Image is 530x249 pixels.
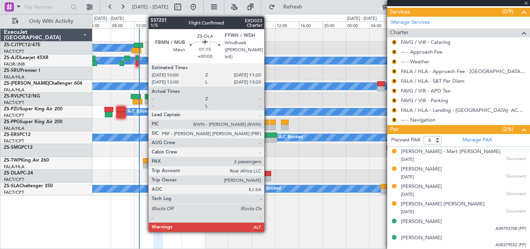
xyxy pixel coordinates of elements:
a: FALA/HLA [4,125,24,131]
a: ZS-SMGPC12 [4,145,33,150]
div: 08:00 [252,21,275,28]
button: R [392,98,397,103]
label: Planned PAX [391,136,420,144]
button: R [392,89,397,93]
a: FALA/HLA [4,74,24,80]
span: Document [506,208,526,215]
a: FALA / HLA - S&T Per Diem [401,78,464,84]
button: R [392,118,397,122]
a: FALA / HLA - Approach Fee - [GEOGRAPHIC_DATA]- ACC # 1800 [401,68,526,75]
span: Charter [390,28,409,37]
a: FAVG / VIR - APD Tax [401,87,450,94]
div: 00:00 [205,21,229,28]
div: 20:00 [322,21,346,28]
span: (0/9) [502,7,513,16]
div: 20:00 [181,21,205,28]
div: A/C Booked [256,183,281,195]
a: ZS-PPGSuper King Air 200 [4,120,62,124]
button: Only With Activity [9,15,84,28]
a: FACT/CPT [4,100,24,106]
div: 00:00 [346,21,369,28]
a: FALA / HLA - Landing - [GEOGRAPHIC_DATA]- ACC # 1800 [401,107,526,113]
a: ZS-CJTPC12/47E [4,43,40,47]
a: ZS-AJDLearjet 45XR [4,56,48,60]
a: FACT/CPT [4,49,24,54]
span: ZS-SRU [4,68,20,73]
a: FACT/CPT [4,177,24,183]
button: R [392,69,397,74]
a: ZS-TWPKing Air 260 [4,158,49,163]
div: 04:00 [87,21,111,28]
div: 12:00 [134,21,158,28]
div: 04:00 [228,21,252,28]
div: [DATE] - [DATE] [206,16,236,22]
a: FAOR/JNB [4,61,25,67]
a: Manage PAX [462,136,492,144]
span: ZS-TWP [4,158,21,163]
a: --- - Weather [401,58,430,65]
button: R [392,50,397,54]
div: [PERSON_NAME] [401,183,442,191]
a: FACT/CPT [4,113,24,118]
button: R [392,40,397,45]
div: 16:00 [299,21,322,28]
a: ZS-SLAChallenger 350 [4,184,53,188]
button: Refresh [265,1,312,13]
a: --- - Navigation [401,117,435,123]
span: [DATE] - [DATE] [132,3,168,10]
div: [DATE] - [DATE] [94,16,124,22]
span: ZS-ERS [4,132,19,137]
span: ZS-AJD [4,56,20,60]
span: Only With Activity [20,19,82,24]
div: [PERSON_NAME] [401,165,442,173]
div: [PERSON_NAME] [PERSON_NAME] [401,200,485,208]
span: [DATE] [401,209,414,215]
span: ZS-SMG [4,145,21,150]
span: [DATE] [401,174,414,180]
span: Services [390,8,410,17]
input: Trip Number [24,1,68,13]
div: 08:00 [111,21,134,28]
a: ZS-RVLPC12/NG [4,94,40,99]
a: FACT/CPT [4,190,24,195]
span: [DATE] [401,192,414,197]
a: ZS-ERSPC12 [4,132,31,137]
div: [PERSON_NAME] - Mart [PERSON_NAME] [401,148,501,156]
span: ZS-[PERSON_NAME] [4,81,49,86]
div: 04:00 [369,21,393,28]
span: Document [506,191,526,197]
span: ZS-PPG [4,120,20,124]
span: (2/6) [502,125,513,133]
span: Refresh [277,4,309,10]
a: FAVG / VIR - Catering [401,39,450,45]
span: [DATE] [401,157,414,162]
div: A/C Booked [279,132,303,143]
a: Manage Services [391,19,430,26]
a: ZS-[PERSON_NAME]Challenger 604 [4,81,82,86]
span: Pax [390,125,398,134]
span: A08379552 (PP) [495,242,526,249]
a: ZS-SRUPremier I [4,68,40,73]
a: FAVG / VIR - Parking [401,97,448,104]
span: ZS-DLA [4,171,20,176]
div: [PERSON_NAME] [401,234,442,242]
a: ZS-PZUSuper King Air 200 [4,107,62,111]
span: ZS-RVL [4,94,19,99]
span: ZS-PZU [4,107,20,111]
span: ZS-CJT [4,43,19,47]
a: FALA/HLA [4,164,24,170]
div: 16:00 [158,21,182,28]
a: FALA/HLA [4,87,24,93]
button: R [392,59,397,64]
span: ZS-SLA [4,184,19,188]
button: R [392,79,397,84]
a: ZS-DLAPC-24 [4,171,33,176]
span: Document [506,156,526,162]
a: FACT/CPT [4,138,24,144]
div: [PERSON_NAME] [401,218,442,226]
div: 12:00 [275,21,299,28]
div: A/C Booked [128,106,152,118]
button: R [392,108,397,113]
a: --- - Approach Fee [401,49,442,55]
span: Document [506,173,526,180]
